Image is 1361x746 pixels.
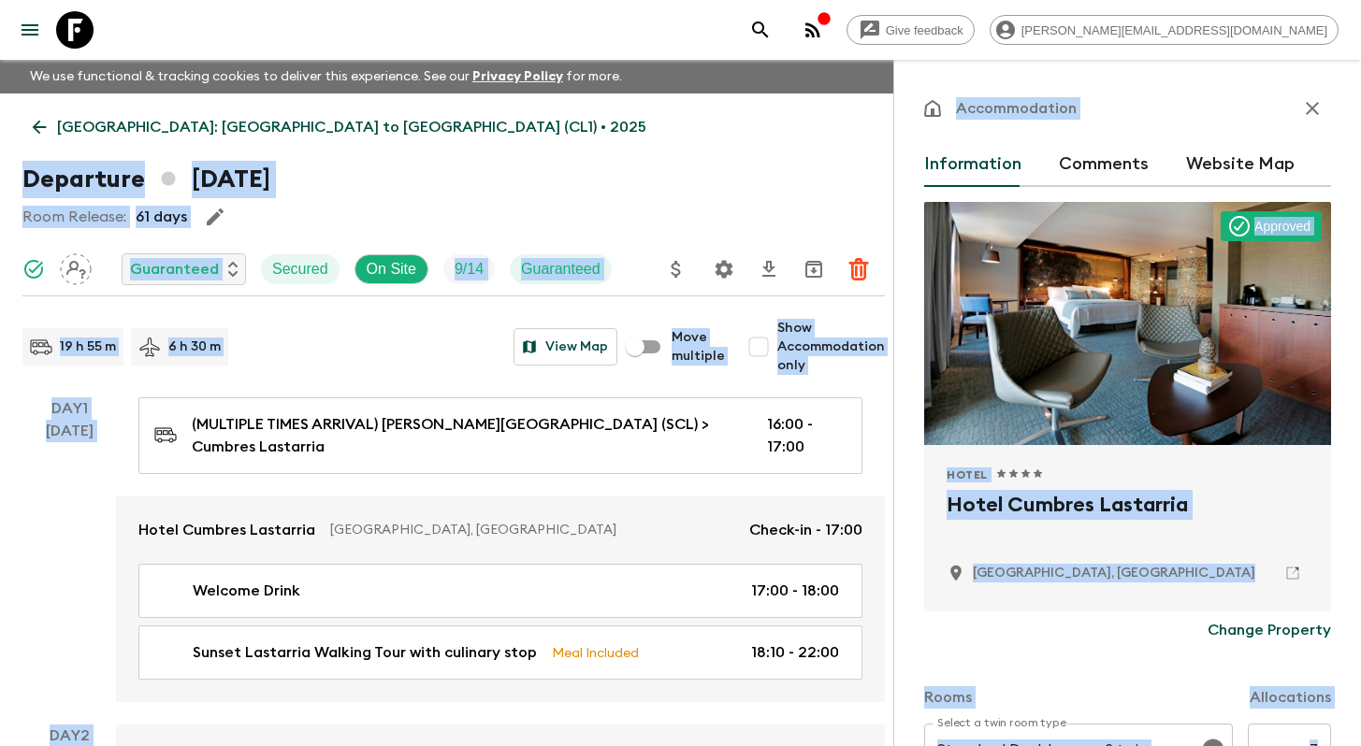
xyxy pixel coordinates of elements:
button: Delete [840,251,877,288]
p: Meal Included [552,642,639,663]
button: Information [924,142,1021,187]
p: Welcome Drink [193,580,300,602]
div: [DATE] [46,420,94,702]
p: We use functional & tracking cookies to deliver this experience. See our for more. [22,60,630,93]
button: Comments [1059,142,1149,187]
h2: Hotel Cumbres Lastarria [947,490,1309,550]
button: View Map [514,328,617,366]
p: Check-in - 17:00 [749,519,862,541]
p: Change Property [1208,619,1331,641]
p: Day 1 [22,397,116,420]
p: 61 days [136,206,187,228]
h1: Departure [DATE] [22,161,270,198]
p: Guaranteed [130,258,219,280]
p: 9 / 14 [455,258,484,280]
div: Photo of Hotel Cumbres Lastarria [924,202,1331,445]
p: Santiago, Chile [973,564,1255,582]
p: Accommodation [956,97,1077,120]
p: (MULTIPLE TIMES ARRIVAL) [PERSON_NAME][GEOGRAPHIC_DATA] (SCL) > Cumbres Lastarria [192,413,737,458]
a: Welcome Drink17:00 - 18:00 [138,564,862,618]
div: Trip Fill [443,254,495,284]
button: Website Map [1186,142,1295,187]
label: Select a twin room type [937,715,1066,731]
a: Sunset Lastarria Walking Tour with culinary stopMeal Included18:10 - 22:00 [138,625,862,680]
p: [GEOGRAPHIC_DATA]: [GEOGRAPHIC_DATA] to [GEOGRAPHIC_DATA] (CL1) • 2025 [57,116,646,138]
button: Change Property [1208,611,1331,649]
button: Download CSV [750,251,788,288]
span: Move multiple [672,328,725,366]
span: Show Accommodation only [777,319,885,375]
a: Privacy Policy [472,70,563,83]
p: 16:00 - 17:00 [767,413,840,458]
button: Update Price, Early Bird Discount and Costs [658,251,695,288]
span: Hotel [947,467,988,482]
p: Room Release: [22,206,126,228]
svg: Synced Successfully [22,258,45,280]
p: Secured [272,258,328,280]
p: 6 h 30 m [168,337,221,356]
p: Sunset Lastarria Walking Tour with culinary stop [193,641,537,664]
span: Assign pack leader [60,259,92,274]
p: 19 h 55 m [60,337,116,356]
button: Archive (Completed, Cancelled or Unsynced Departures only) [795,251,833,288]
p: 18:10 - 22:00 [751,641,839,664]
button: menu [11,11,49,49]
a: [GEOGRAPHIC_DATA]: [GEOGRAPHIC_DATA] to [GEOGRAPHIC_DATA] (CL1) • 2025 [22,108,657,146]
a: Give feedback [847,15,975,45]
p: [GEOGRAPHIC_DATA], [GEOGRAPHIC_DATA] [330,521,734,539]
div: On Site [355,254,428,284]
p: Guaranteed [521,258,601,280]
div: [PERSON_NAME][EMAIL_ADDRESS][DOMAIN_NAME] [990,15,1339,45]
p: Hotel Cumbres Lastarria [138,519,315,541]
a: Hotel Cumbres Lastarria[GEOGRAPHIC_DATA], [GEOGRAPHIC_DATA]Check-in - 17:00 [116,496,885,564]
button: search adventures [742,11,779,49]
div: Secured [261,254,340,284]
p: 17:00 - 18:00 [751,580,839,602]
p: Allocations [1250,686,1331,709]
span: [PERSON_NAME][EMAIL_ADDRESS][DOMAIN_NAME] [1011,23,1338,37]
a: (MULTIPLE TIMES ARRIVAL) [PERSON_NAME][GEOGRAPHIC_DATA] (SCL) > Cumbres Lastarria16:00 - 17:00 [138,397,862,474]
p: Rooms [924,686,972,709]
p: Approved [1254,217,1310,236]
span: Give feedback [876,23,974,37]
button: Settings [705,251,743,288]
p: On Site [367,258,416,280]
